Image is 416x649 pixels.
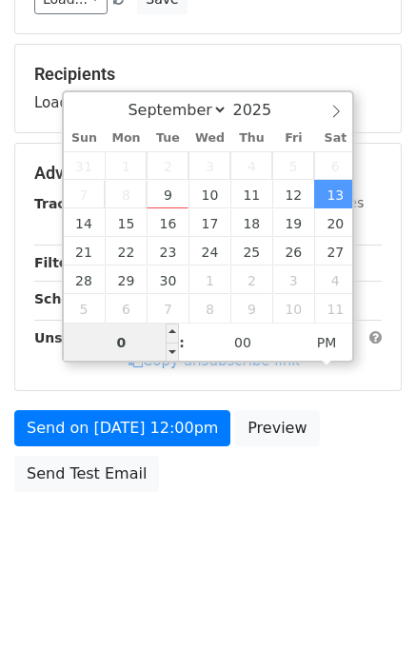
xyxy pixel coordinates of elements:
[314,294,356,323] span: October 11, 2025
[147,132,188,145] span: Tue
[64,132,106,145] span: Sun
[314,151,356,180] span: September 6, 2025
[179,324,185,362] span: :
[64,208,106,237] span: September 14, 2025
[14,456,159,492] a: Send Test Email
[188,151,230,180] span: September 3, 2025
[272,208,314,237] span: September 19, 2025
[272,132,314,145] span: Fri
[230,180,272,208] span: September 11, 2025
[272,265,314,294] span: October 3, 2025
[34,291,103,306] strong: Schedule
[34,64,382,113] div: Loading...
[64,294,106,323] span: October 5, 2025
[321,558,416,649] iframe: Chat Widget
[105,294,147,323] span: October 6, 2025
[34,255,83,270] strong: Filters
[188,265,230,294] span: October 1, 2025
[314,132,356,145] span: Sat
[188,294,230,323] span: October 8, 2025
[105,265,147,294] span: September 29, 2025
[64,237,106,265] span: September 21, 2025
[147,180,188,208] span: September 9, 2025
[188,237,230,265] span: September 24, 2025
[230,237,272,265] span: September 25, 2025
[230,265,272,294] span: October 2, 2025
[230,132,272,145] span: Thu
[105,208,147,237] span: September 15, 2025
[272,180,314,208] span: September 12, 2025
[185,324,301,362] input: Minute
[34,330,128,345] strong: Unsubscribe
[147,237,188,265] span: September 23, 2025
[314,237,356,265] span: September 27, 2025
[235,410,319,446] a: Preview
[64,324,180,362] input: Hour
[34,64,382,85] h5: Recipients
[230,151,272,180] span: September 4, 2025
[230,208,272,237] span: September 18, 2025
[105,151,147,180] span: September 1, 2025
[301,324,353,362] span: Click to toggle
[64,180,106,208] span: September 7, 2025
[188,208,230,237] span: September 17, 2025
[64,151,106,180] span: August 31, 2025
[14,410,230,446] a: Send on [DATE] 12:00pm
[230,294,272,323] span: October 9, 2025
[272,294,314,323] span: October 10, 2025
[129,352,300,369] a: Copy unsubscribe link
[272,237,314,265] span: September 26, 2025
[188,132,230,145] span: Wed
[64,265,106,294] span: September 28, 2025
[147,265,188,294] span: September 30, 2025
[105,180,147,208] span: September 8, 2025
[34,163,382,184] h5: Advanced
[147,208,188,237] span: September 16, 2025
[228,101,296,119] input: Year
[314,180,356,208] span: September 13, 2025
[105,132,147,145] span: Mon
[314,265,356,294] span: October 4, 2025
[34,196,98,211] strong: Tracking
[314,208,356,237] span: September 20, 2025
[147,294,188,323] span: October 7, 2025
[272,151,314,180] span: September 5, 2025
[147,151,188,180] span: September 2, 2025
[105,237,147,265] span: September 22, 2025
[188,180,230,208] span: September 10, 2025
